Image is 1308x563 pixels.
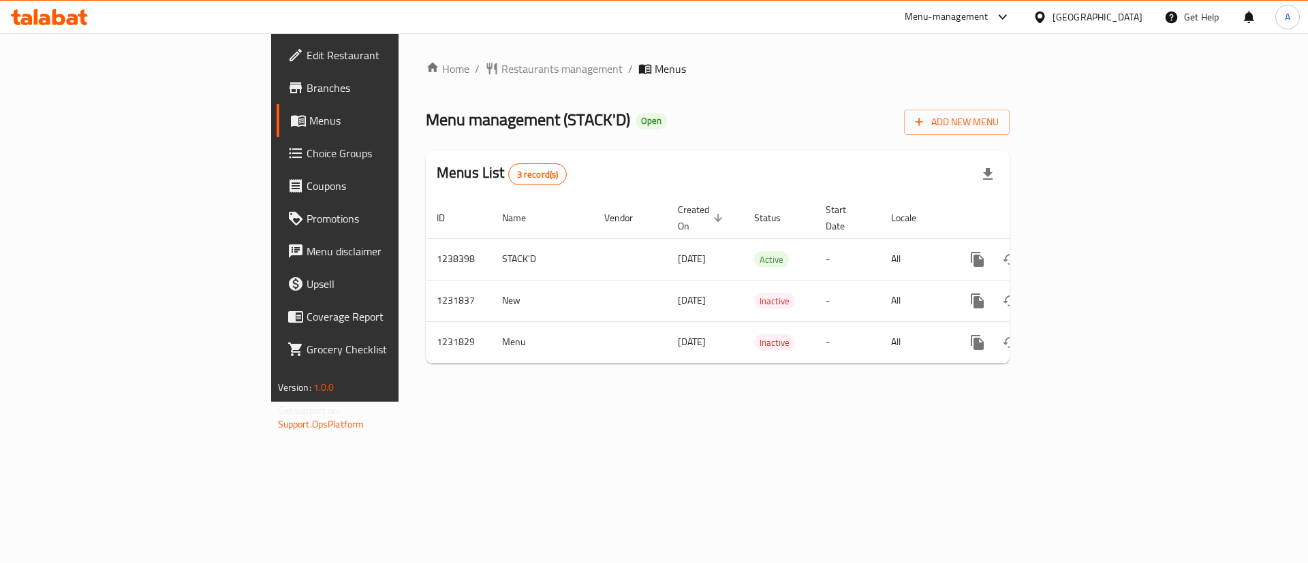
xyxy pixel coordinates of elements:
[880,321,950,363] td: All
[501,61,623,77] span: Restaurants management
[655,61,686,77] span: Menus
[277,300,490,333] a: Coverage Report
[278,379,311,396] span: Version:
[307,341,479,357] span: Grocery Checklist
[277,235,490,268] a: Menu disclaimer
[309,112,479,129] span: Menus
[961,326,994,359] button: more
[754,293,795,309] span: Inactive
[754,335,795,351] span: Inactive
[307,145,479,161] span: Choice Groups
[815,238,880,280] td: -
[277,170,490,202] a: Coupons
[277,202,490,235] a: Promotions
[961,285,994,317] button: more
[915,114,999,131] span: Add New Menu
[678,202,727,234] span: Created On
[426,61,1010,77] nav: breadcrumb
[891,210,934,226] span: Locale
[628,61,633,77] li: /
[277,39,490,71] a: Edit Restaurant
[508,163,567,185] div: Total records count
[307,80,479,96] span: Branches
[502,210,544,226] span: Name
[754,251,789,268] div: Active
[994,285,1027,317] button: Change Status
[904,110,1010,135] button: Add New Menu
[437,210,463,226] span: ID
[961,243,994,276] button: more
[1053,10,1142,25] div: [GEOGRAPHIC_DATA]
[905,9,988,25] div: Menu-management
[426,104,630,135] span: Menu management ( STACK'D )
[277,268,490,300] a: Upsell
[426,197,1103,364] table: enhanced table
[994,326,1027,359] button: Change Status
[307,308,479,325] span: Coverage Report
[278,415,364,433] a: Support.OpsPlatform
[277,333,490,366] a: Grocery Checklist
[437,163,567,185] h2: Menus List
[636,115,667,127] span: Open
[815,321,880,363] td: -
[636,113,667,129] div: Open
[491,238,593,280] td: STACK'D
[278,402,341,419] span: Get support on:
[307,210,479,227] span: Promotions
[880,280,950,321] td: All
[307,276,479,292] span: Upsell
[313,379,334,396] span: 1.0.0
[277,71,490,104] a: Branches
[307,47,479,63] span: Edit Restaurant
[950,197,1103,239] th: Actions
[754,334,795,351] div: Inactive
[307,243,479,259] span: Menu disclaimer
[880,238,950,280] td: All
[604,210,651,226] span: Vendor
[307,178,479,194] span: Coupons
[815,280,880,321] td: -
[754,293,795,309] div: Inactive
[826,202,864,234] span: Start Date
[994,243,1027,276] button: Change Status
[678,291,706,309] span: [DATE]
[971,158,1004,191] div: Export file
[754,210,798,226] span: Status
[1285,10,1290,25] span: A
[678,333,706,351] span: [DATE]
[678,250,706,268] span: [DATE]
[491,280,593,321] td: New
[277,137,490,170] a: Choice Groups
[277,104,490,137] a: Menus
[509,168,567,181] span: 3 record(s)
[491,321,593,363] td: Menu
[754,252,789,268] span: Active
[485,61,623,77] a: Restaurants management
